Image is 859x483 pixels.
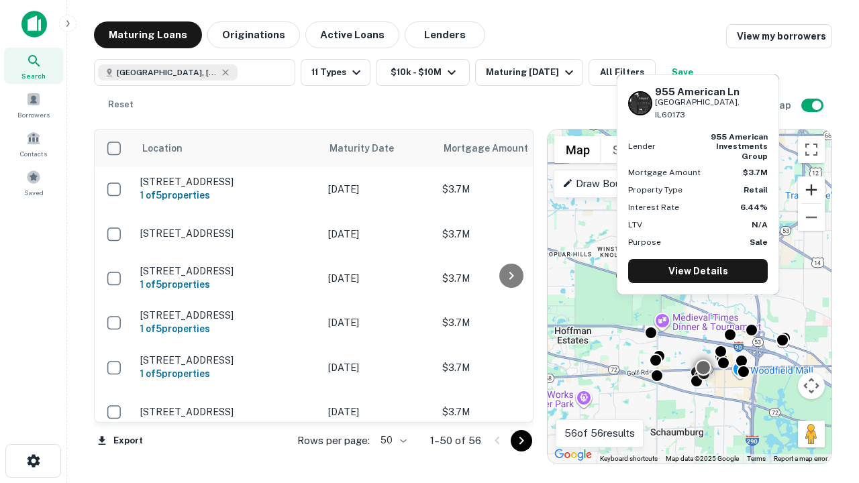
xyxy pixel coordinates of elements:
p: Rows per page: [297,433,370,449]
a: Terms [747,455,766,462]
span: Search [21,70,46,81]
span: Maturity Date [330,140,411,156]
div: 50 [375,431,409,450]
button: Lenders [405,21,485,48]
strong: 955 american investments group [711,132,768,161]
button: Zoom in [798,176,825,203]
button: Maturing [DATE] [475,59,583,86]
p: [STREET_ADDRESS] [140,227,315,239]
button: Toggle fullscreen view [798,136,825,163]
p: $3.7M [442,360,576,375]
p: Draw Boundary [562,176,646,192]
p: [DATE] [328,405,429,419]
button: Go to next page [511,430,532,451]
p: [DATE] [328,182,429,197]
button: Keyboard shortcuts [600,454,658,464]
a: Report a map error [774,455,827,462]
p: $3.7M [442,227,576,241]
img: Google [551,446,595,464]
p: Interest Rate [628,201,679,213]
p: [STREET_ADDRESS] [140,176,315,188]
button: Reset [99,91,142,118]
span: Map data ©2025 Google [666,455,739,462]
p: [DATE] [328,227,429,241]
span: Location [142,140,183,156]
button: Save your search to get updates of matches that match your search criteria. [661,59,704,86]
span: Contacts [20,148,47,159]
h6: 1 of 5 properties [140,188,315,203]
button: Zoom out [798,204,825,231]
img: capitalize-icon.png [21,11,47,38]
p: LTV [628,219,642,231]
span: Mortgage Amount [444,140,546,156]
strong: Retail [744,185,768,195]
a: Saved [4,164,63,201]
p: Purpose [628,236,661,248]
strong: $3.7M [743,168,768,177]
p: [STREET_ADDRESS] [140,309,315,321]
a: Search [4,48,63,84]
iframe: Chat Widget [792,333,859,397]
p: $3.7M [442,405,576,419]
p: $3.7M [442,182,576,197]
h6: 1 of 5 properties [140,366,315,381]
p: 1–50 of 56 [430,433,481,449]
strong: 6.44% [740,203,768,212]
a: Contacts [4,125,63,162]
p: Property Type [628,184,683,196]
h6: 1 of 5 properties [140,277,315,292]
h6: 955 American Ln [655,86,768,98]
div: Maturing [DATE] [486,64,577,80]
p: $3.7M [442,271,576,286]
a: View my borrowers [726,24,832,48]
button: Show satellite imagery [601,136,668,163]
strong: N/A [752,220,768,229]
strong: Sale [750,237,768,247]
button: 11 Types [301,59,370,86]
p: [GEOGRAPHIC_DATA], IL60173 [655,96,768,121]
p: [DATE] [328,360,429,375]
p: Lender [628,140,656,152]
span: Borrowers [17,109,50,120]
a: Open this area in Google Maps (opens a new window) [551,446,595,464]
button: Export [94,431,146,451]
p: 56 of 56 results [564,425,635,441]
button: $10k - $10M [376,59,470,86]
th: Maturity Date [321,129,436,167]
span: Saved [24,187,44,198]
a: View Details [628,259,768,283]
button: Originations [207,21,300,48]
a: Borrowers [4,87,63,123]
span: [GEOGRAPHIC_DATA], [GEOGRAPHIC_DATA] [117,66,217,78]
button: Active Loans [305,21,399,48]
th: Mortgage Amount [436,129,583,167]
button: Maturing Loans [94,21,202,48]
p: [STREET_ADDRESS] [140,354,315,366]
button: Show street map [554,136,601,163]
div: 0 0 [548,129,831,464]
th: Location [134,129,321,167]
button: Drag Pegman onto the map to open Street View [798,421,825,447]
p: [DATE] [328,271,429,286]
p: $3.7M [442,315,576,330]
p: [DATE] [328,315,429,330]
h6: 1 of 5 properties [140,321,315,336]
p: [STREET_ADDRESS] [140,406,315,418]
p: Mortgage Amount [628,166,701,178]
p: [STREET_ADDRESS] [140,265,315,277]
button: All Filters [589,59,656,86]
